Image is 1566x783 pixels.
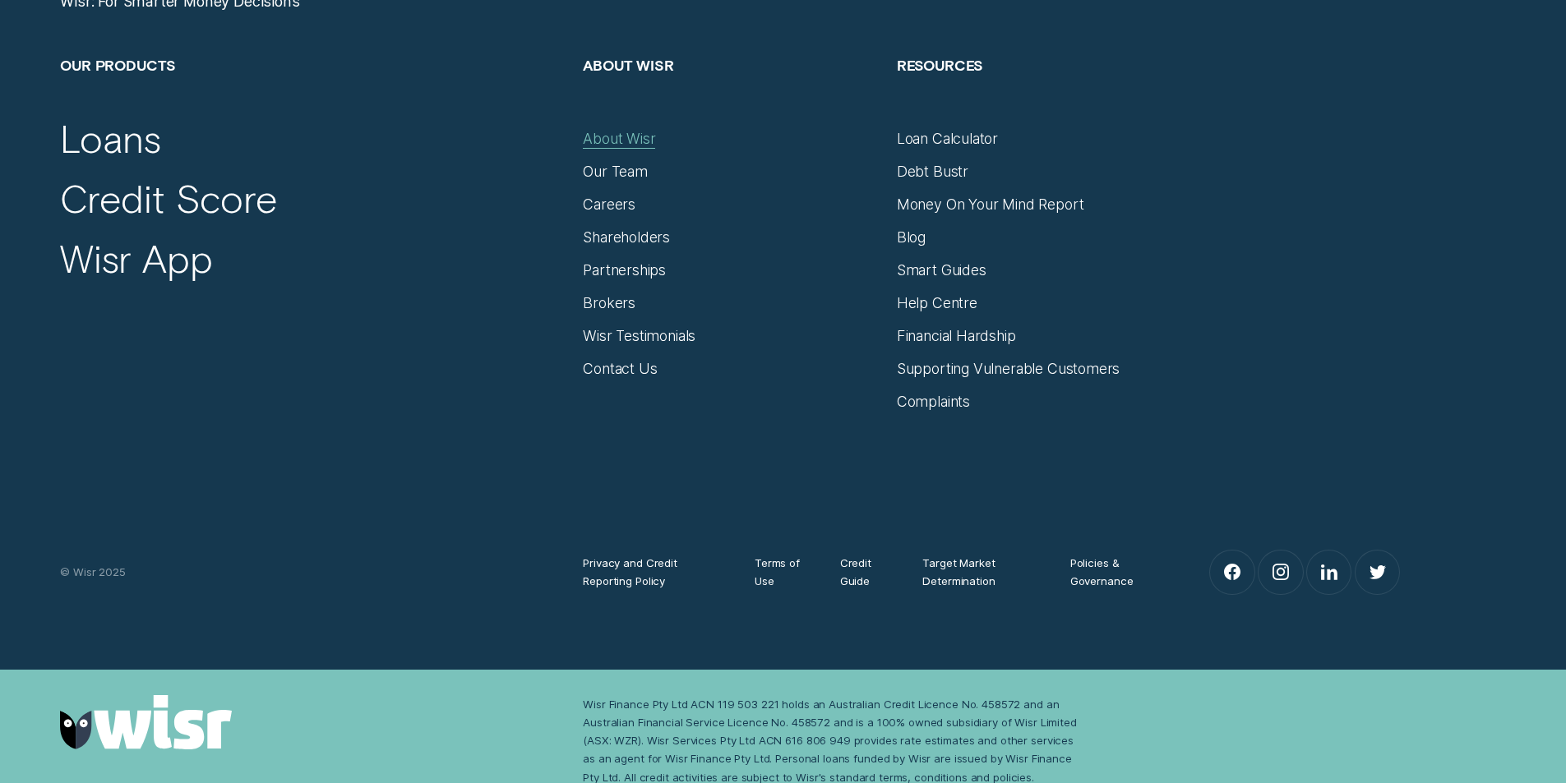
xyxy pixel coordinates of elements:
a: Loans [60,115,160,163]
a: Privacy and Credit Reporting Policy [583,554,722,590]
a: Complaints [897,393,970,411]
a: Terms of Use [755,554,807,590]
a: Brokers [583,294,635,312]
a: Shareholders [583,228,670,246]
a: Wisr Testimonials [583,327,695,345]
a: Partnerships [583,261,666,279]
a: Target Market Determination [922,554,1037,590]
a: About Wisr [583,130,655,148]
a: Financial Hardship [897,327,1016,345]
a: Credit Score [60,175,277,223]
a: Our Team [583,163,648,181]
img: Wisr [60,695,232,750]
h2: Our Products [60,56,565,130]
a: Twitter [1356,550,1399,594]
a: Help Centre [897,294,977,312]
a: Debt Bustr [897,163,968,181]
a: Wisr App [60,235,212,283]
a: Smart Guides [897,261,986,279]
a: LinkedIn [1307,550,1351,594]
a: Contact Us [583,360,657,378]
a: Money On Your Mind Report [897,196,1084,214]
a: Loan Calculator [897,130,998,148]
a: Careers [583,196,635,214]
h2: Resources [897,56,1192,130]
a: Facebook [1210,550,1254,594]
div: © Wisr 2025 [51,563,574,581]
a: Credit Guide [840,554,890,590]
a: Policies & Governance [1070,554,1159,590]
a: Supporting Vulnerable Customers [897,360,1120,378]
a: Blog [897,228,926,246]
h2: About Wisr [583,56,878,130]
a: Instagram [1259,550,1302,594]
